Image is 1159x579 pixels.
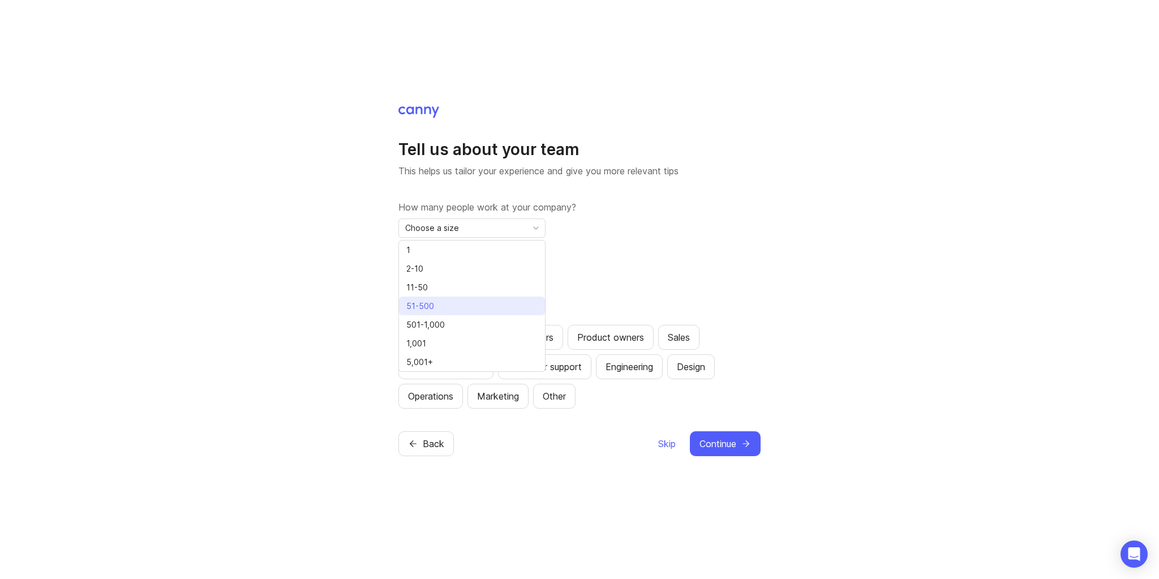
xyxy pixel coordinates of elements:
span: 2-10 [406,263,423,275]
button: Marketing [467,384,529,409]
svg: toggle icon [527,224,545,233]
div: Operations [408,389,453,403]
button: Sales [658,325,699,350]
label: Which teams will be using Canny? [398,307,761,320]
span: 5,001+ [406,356,433,368]
span: 11-50 [406,281,428,294]
button: Product owners [568,325,654,350]
span: Back [423,437,444,451]
button: Design [667,354,715,379]
div: Design [677,360,705,374]
span: 1 [406,244,410,256]
div: Product owners [577,331,644,344]
div: Sales [668,331,690,344]
button: Skip [658,431,676,456]
button: Engineering [596,354,663,379]
img: Canny Home [398,106,439,118]
span: Skip [658,437,676,451]
span: 501-1,000 [406,319,445,331]
p: This helps us tailor your experience and give you more relevant tips [398,164,761,178]
label: How many people work at your company? [398,200,761,214]
span: Continue [699,437,736,451]
button: Other [533,384,576,409]
div: Marketing [477,389,519,403]
span: Choose a size [405,222,459,234]
span: 1,001 [406,337,426,350]
label: What is your role? [398,254,761,267]
div: toggle menu [398,218,546,238]
button: Back [398,431,454,456]
div: Open Intercom Messenger [1121,541,1148,568]
button: Operations [398,384,463,409]
button: Continue [690,431,761,456]
div: Engineering [606,360,653,374]
span: 51-500 [406,300,434,312]
h1: Tell us about your team [398,139,761,160]
div: Other [543,389,566,403]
